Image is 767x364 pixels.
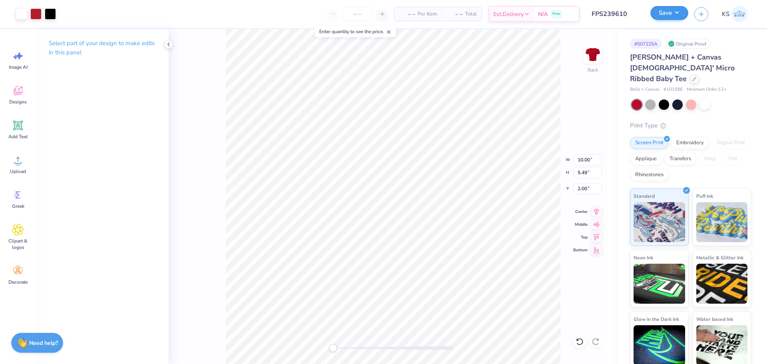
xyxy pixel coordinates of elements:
img: Kath Sales [731,6,747,22]
div: Vinyl [699,153,721,165]
span: Image AI [9,64,28,70]
span: KS [722,10,729,19]
span: N/A [538,10,548,18]
div: Rhinestones [630,169,669,181]
span: Middle [573,221,588,228]
button: Save [650,6,688,20]
strong: Need help? [29,339,58,347]
span: Puff Ink [696,192,713,200]
span: – – [447,10,463,18]
span: Decorate [8,279,28,285]
img: Puff Ink [696,202,748,242]
div: Transfers [664,153,696,165]
div: Accessibility label [329,344,337,352]
span: Minimum Order: 12 + [687,86,727,93]
div: Screen Print [630,137,669,149]
img: Metallic & Glitter Ink [696,264,748,304]
div: Applique [630,153,662,165]
span: Clipart & logos [5,238,31,251]
span: Glow in the Dark Ink [634,315,679,323]
span: [PERSON_NAME] + Canvas [DEMOGRAPHIC_DATA]' Micro Ribbed Baby Tee [630,52,735,84]
img: Neon Ink [634,264,685,304]
span: # 1010BE [664,86,683,93]
img: Standard [634,202,685,242]
span: – – [399,10,415,18]
span: Bella + Canvas [630,86,660,93]
span: Free [552,11,560,17]
span: Metallic & Glitter Ink [696,253,743,262]
div: Original Proof [666,39,711,49]
span: Greek [12,203,24,209]
span: Standard [634,192,655,200]
div: Foil [723,153,742,165]
span: Per Item [417,10,437,18]
a: KS [718,6,751,22]
div: Enter quantity to see the price. [315,26,396,37]
div: Embroidery [671,137,709,149]
input: – – [342,7,373,21]
div: Digital Print [711,137,750,149]
span: Bottom [573,247,588,253]
p: Select part of your design to make edits in this panel [49,39,156,57]
span: Neon Ink [634,253,653,262]
span: Total [465,10,477,18]
span: Water based Ink [696,315,733,323]
div: # 507225A [630,39,662,49]
span: Center [573,209,588,215]
span: Add Text [8,133,28,140]
span: Est. Delivery [493,10,524,18]
div: Back [588,66,598,74]
span: Designs [9,99,27,105]
span: Upload [10,168,26,175]
div: Print Type [630,121,751,130]
span: Top [573,234,588,241]
input: Untitled Design [586,6,644,22]
img: Back [585,46,601,62]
